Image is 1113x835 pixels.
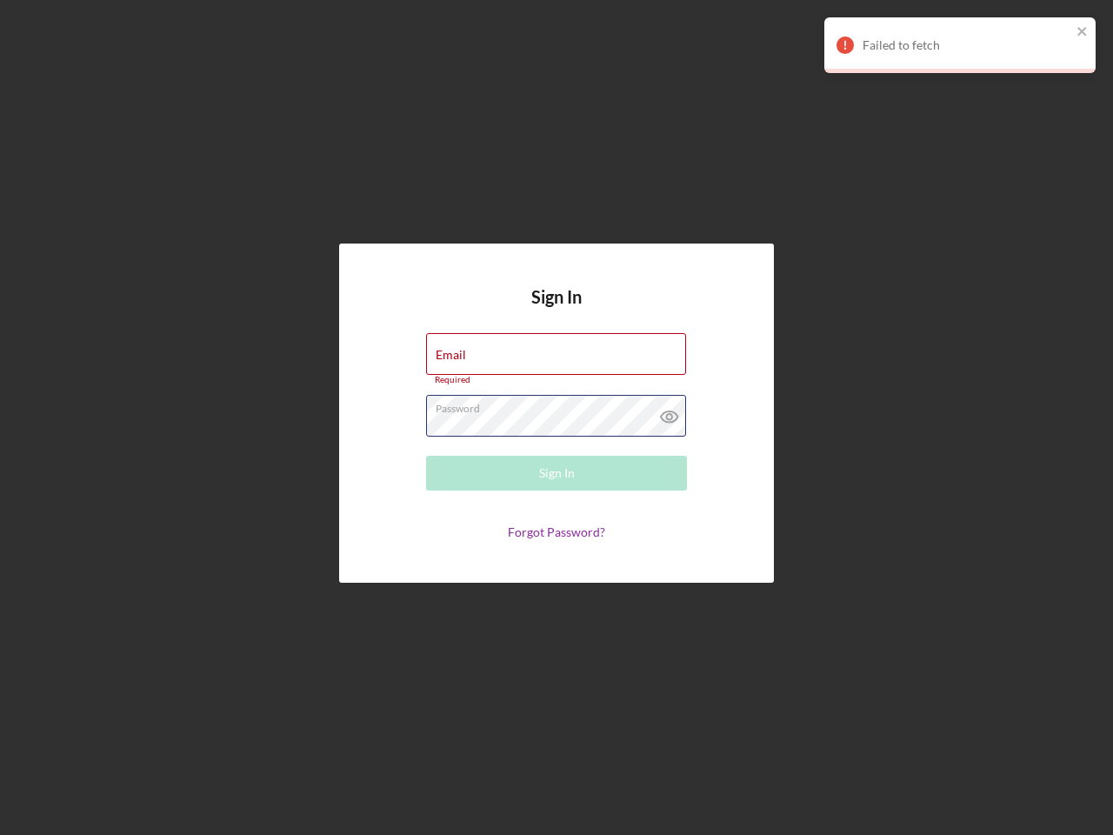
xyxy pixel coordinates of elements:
label: Password [436,396,686,415]
h4: Sign In [531,287,582,333]
label: Email [436,348,466,362]
div: Sign In [539,456,575,491]
div: Failed to fetch [863,38,1071,52]
button: Sign In [426,456,687,491]
a: Forgot Password? [508,524,605,539]
div: Required [426,375,687,385]
button: close [1076,24,1089,41]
